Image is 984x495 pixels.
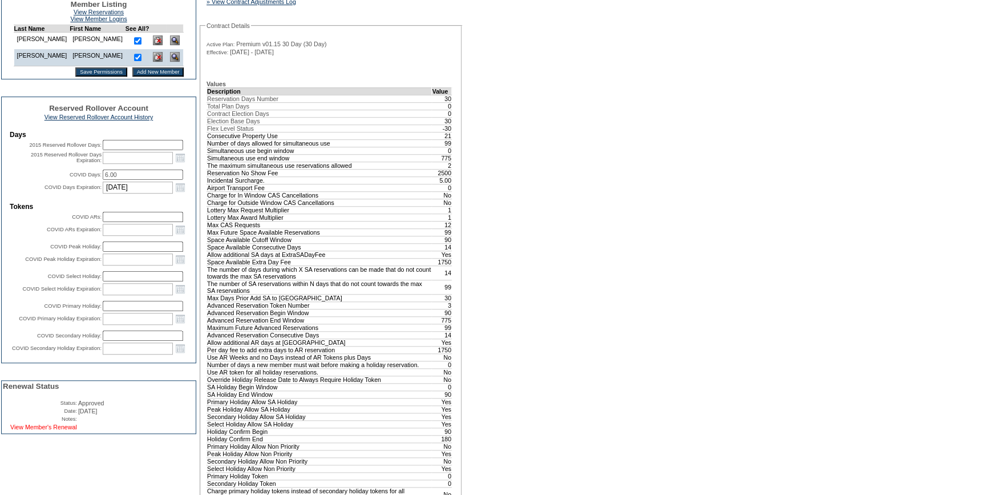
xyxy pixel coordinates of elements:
[432,383,452,391] td: 0
[72,214,102,220] label: COVID ARs:
[174,181,187,194] a: Open the calendar popup.
[44,114,153,120] a: View Reserved Rollover Account History
[174,283,187,295] a: Open the calendar popup.
[37,333,102,339] label: COVID Secondary Holiday:
[70,25,125,33] td: First Name
[207,243,432,251] td: Space Available Consecutive Days
[207,346,432,353] td: Per day fee to add extra days to AR reservation
[74,9,124,15] a: View Reservations
[25,256,102,262] label: COVID Peak Holiday Expiration:
[75,67,127,77] input: Save Permissions
[207,450,432,457] td: Peak Holiday Allow Non Priority
[432,176,452,184] td: 5.00
[207,154,432,162] td: Simultaneous use end window
[432,280,452,294] td: 99
[3,408,77,414] td: Date:
[207,228,432,236] td: Max Future Space Available Reservations
[432,420,452,428] td: Yes
[207,442,432,450] td: Primary Holiday Allow Non Priority
[432,465,452,472] td: Yes
[207,391,432,398] td: SA Holiday End Window
[432,184,452,191] td: 0
[432,169,452,176] td: 2500
[432,228,452,236] td: 99
[49,104,148,112] span: Reserved Rollover Account
[432,199,452,206] td: No
[207,398,432,405] td: Primary Holiday Allow SA Holiday
[207,206,432,214] td: Lottery Max Request Multiplier
[207,214,432,221] td: Lottery Max Award Multiplier
[432,309,452,316] td: 90
[207,110,269,117] span: Contract Election Days
[207,472,432,480] td: Primary Holiday Token
[432,95,452,102] td: 30
[432,206,452,214] td: 1
[44,303,102,309] label: COVID Primary Holiday:
[432,110,452,117] td: 0
[3,400,77,407] td: Status:
[432,265,452,280] td: 14
[207,405,432,413] td: Peak Holiday Allow SA Holiday
[78,408,98,414] span: [DATE]
[10,131,188,139] td: Days
[207,383,432,391] td: SA Holiday Begin Window
[432,413,452,420] td: Yes
[432,368,452,376] td: No
[432,124,452,132] td: -30
[207,87,432,95] td: Description
[432,324,452,331] td: 99
[170,52,180,62] img: View Dashboard
[207,95,278,102] span: Reservation Days Number
[207,221,432,228] td: Max CAS Requests
[207,309,432,316] td: Advanced Reservation Begin Window
[207,435,432,442] td: Holiday Confirm End
[432,450,452,457] td: Yes
[132,67,184,77] input: Add New Member
[207,280,432,294] td: The number of SA reservations within N days that do not count towards the max SA reservations
[432,457,452,465] td: No
[432,339,452,346] td: Yes
[207,191,432,199] td: Charge for In Window CAS Cancellations
[23,286,102,292] label: COVID Select Holiday Expiration:
[236,41,326,47] span: Premium v01.15 30 Day (30 Day)
[432,346,452,353] td: 1750
[207,480,432,487] td: Secondary Holiday Token
[207,428,432,435] td: Holiday Confirm Begin
[432,221,452,228] td: 12
[207,420,432,428] td: Select Holiday Allow SA Holiday
[19,316,102,321] label: COVID Primary Holiday Expiration:
[206,41,234,48] span: Active Plan:
[207,301,432,309] td: Advanced Reservation Token Number
[432,162,452,169] td: 2
[207,413,432,420] td: Secondary Holiday Allow SA Holiday
[174,151,187,164] a: Open the calendar popup.
[207,258,432,265] td: Space Available Extra Day Fee
[14,25,70,33] td: Last Name
[207,132,432,139] td: Consecutive Property Use
[207,457,432,465] td: Secondary Holiday Allow Non Priority
[14,33,70,50] td: [PERSON_NAME]
[207,324,432,331] td: Maximum Future Advanced Reservations
[432,428,452,435] td: 90
[207,265,432,280] td: The number of days during which X SA reservations can be made that do not count towards the max S...
[206,49,228,56] span: Effective:
[207,316,432,324] td: Advanced Reservation End Window
[70,172,102,178] label: COVID Days:
[10,203,188,211] td: Tokens
[205,22,251,29] legend: Contract Details
[50,244,102,249] label: COVID Peak Holiday:
[3,416,77,422] td: Notes:
[432,236,452,243] td: 90
[432,301,452,309] td: 3
[207,236,432,243] td: Space Available Cutoff Window
[207,139,432,147] td: Number of days allowed for simultaneous use
[153,52,163,62] img: Delete
[153,35,163,45] img: Delete
[78,400,104,407] span: Approved
[10,424,77,430] a: View Member's Renewal
[432,117,452,124] td: 30
[432,405,452,413] td: Yes
[432,480,452,487] td: 0
[29,142,102,148] label: 2015 Reserved Rollover Days:
[47,227,102,232] label: COVID ARs Expiration:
